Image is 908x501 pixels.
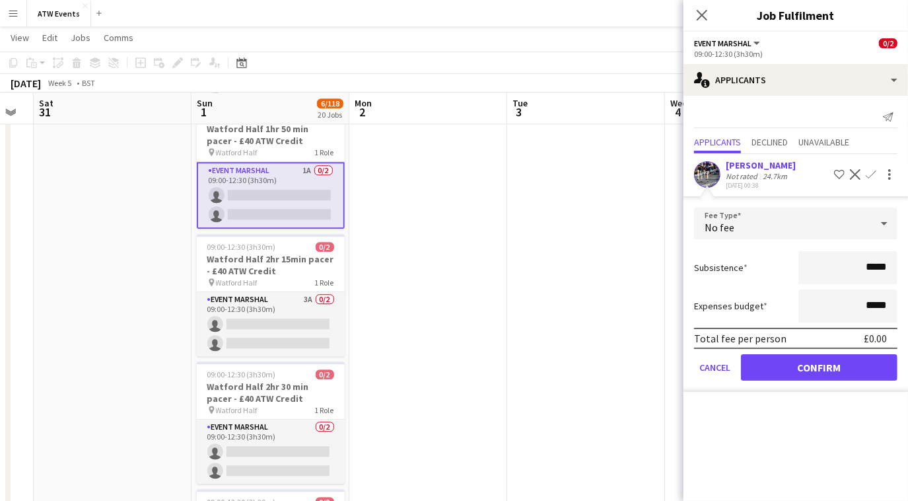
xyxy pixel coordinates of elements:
[197,292,345,356] app-card-role: Event Marshal3A0/209:00-12:30 (3h30m)
[512,97,528,109] span: Tue
[668,104,687,120] span: 4
[315,405,334,415] span: 1 Role
[694,49,897,59] div: 09:00-12:30 (3h30m)
[694,332,786,345] div: Total fee per person
[318,110,343,120] div: 20 Jobs
[317,98,343,108] span: 6/118
[510,104,528,120] span: 3
[197,97,213,109] span: Sun
[694,38,751,48] span: Event Marshal
[315,147,334,157] span: 1 Role
[98,29,139,46] a: Comms
[353,104,372,120] span: 2
[195,104,213,120] span: 1
[798,137,849,147] span: Unavailable
[65,29,96,46] a: Jobs
[42,32,57,44] span: Edit
[37,29,63,46] a: Edit
[694,38,762,48] button: Event Marshal
[694,262,748,274] label: Subsistence
[216,405,258,415] span: Watford Half
[879,38,897,48] span: 0/2
[197,362,345,484] app-job-card: 09:00-12:30 (3h30m)0/2Watford Half 2hr 30 min pacer - £40 ATW Credit Watford Half1 RoleEvent Mars...
[683,7,908,24] h3: Job Fulfilment
[751,137,788,147] span: Declined
[197,381,345,405] h3: Watford Half 2hr 30 min pacer - £40 ATW Credit
[683,64,908,96] div: Applicants
[44,78,77,88] span: Week 5
[316,369,334,379] span: 0/2
[197,253,345,277] h3: Watford Half 2hr 15min pacer - £40 ATW Credit
[197,123,345,147] h3: Watford Half 1hr 50 min pacer - £40 ATW Credit
[104,32,133,44] span: Comms
[207,369,276,379] span: 09:00-12:30 (3h30m)
[197,420,345,484] app-card-role: Event Marshal0/209:00-12:30 (3h30m)
[726,181,796,190] div: [DATE] 00:38
[197,104,345,229] app-job-card: 09:00-12:30 (3h30m)0/2Watford Half 1hr 50 min pacer - £40 ATW Credit Watford Half1 RoleEvent Mars...
[694,137,741,147] span: Applicants
[355,97,372,109] span: Mon
[5,29,34,46] a: View
[39,97,53,109] span: Sat
[216,278,258,288] span: Watford Half
[27,1,91,26] button: ATW Events
[11,77,41,90] div: [DATE]
[315,278,334,288] span: 1 Role
[694,300,767,312] label: Expenses budget
[741,354,897,381] button: Confirm
[197,234,345,356] app-job-card: 09:00-12:30 (3h30m)0/2Watford Half 2hr 15min pacer - £40 ATW Credit Watford Half1 RoleEvent Marsh...
[11,32,29,44] span: View
[71,32,90,44] span: Jobs
[216,147,258,157] span: Watford Half
[37,104,53,120] span: 31
[694,354,736,381] button: Cancel
[316,242,334,252] span: 0/2
[705,221,734,234] span: No fee
[726,159,796,171] div: [PERSON_NAME]
[197,162,345,229] app-card-role: Event Marshal1A0/209:00-12:30 (3h30m)
[670,97,687,109] span: Wed
[760,171,790,181] div: 24.7km
[864,332,887,345] div: £0.00
[726,171,760,181] div: Not rated
[207,242,276,252] span: 09:00-12:30 (3h30m)
[82,78,95,88] div: BST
